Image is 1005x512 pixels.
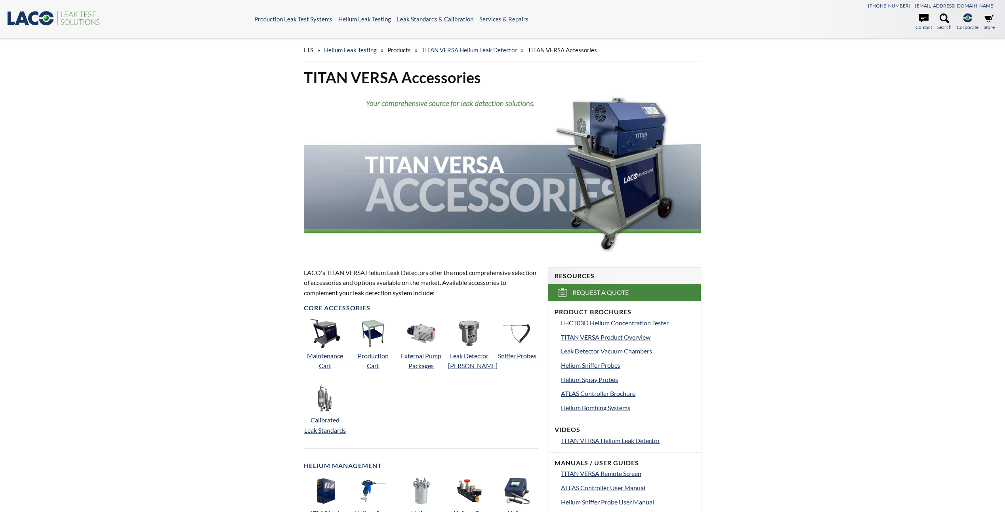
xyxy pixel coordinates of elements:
[561,376,618,383] span: Helium Spray Probes
[397,15,473,23] a: Leak Standards & Calibration
[324,46,377,53] a: Helium Leak Testing
[498,352,536,359] a: Sniffer Probes
[406,476,436,506] img: 14" x 19" Bombing Chamber
[957,23,978,31] span: Corporate
[307,352,343,370] a: Maintenance Cart
[304,267,538,298] p: LACO's TITAN VERSA Helium Leak Detectors offer the most comprehensive selection of accessories an...
[561,332,694,342] a: TITAN VERSA Product Overview
[915,13,932,31] a: Contact
[304,462,538,470] h4: Helium Management
[561,436,694,446] a: TITAN VERSA Helium Leak Detector
[561,374,694,385] a: Helium Spray Probes
[448,352,498,370] a: Leak Detector [PERSON_NAME]
[561,346,694,356] a: Leak Detector Vacuum Chambers
[561,333,650,341] span: TITAN VERSA Product Overview
[555,272,694,280] h4: Resources
[561,483,694,493] a: ATLAS Controller User Manual
[548,284,701,301] a: Request a Quote
[561,347,652,355] span: Leak Detector Vacuum Chambers
[561,403,694,413] a: Helium Bombing Systems
[254,15,332,23] a: Production Leak Test Systems
[984,13,995,31] a: Store
[561,437,660,444] span: TITAN VERSA Helium Leak Detector
[304,46,313,53] span: LTS
[502,476,532,506] img: 8" x 3" Bombing Chamber
[561,361,620,369] span: Helium Sniffer Probes
[358,352,389,370] a: Production Cart
[310,383,340,413] img: 8" x 3" Bombing Chamber
[421,46,517,53] a: TITAN VERSA Helium Leak Detector
[555,308,694,316] h4: Product Brochures
[555,426,694,434] h4: Videos
[304,94,701,252] img: TITAN VERSA Accessories header
[555,459,694,467] h4: Manuals / User Guides
[561,319,669,327] span: LHCT03D Helium Concentration Tester
[502,319,532,348] img: 14" x 19" Bombing Chamber
[561,470,641,477] span: TITAN VERSA Remote Screen
[572,288,629,297] span: Request a Quote
[479,15,528,23] a: Services & Repairs
[304,39,701,61] div: » » » »
[387,46,411,53] span: Products
[868,3,910,9] a: [PHONE_NUMBER]
[406,319,436,348] img: 10" x 10" Bombing Chamber
[310,319,340,348] img: 3" x 8" Bombing Chamber
[304,416,346,434] a: Calibrated Leak Standards
[561,360,694,371] a: Helium Sniffer Probes
[304,304,538,312] h4: Core Accessories
[561,484,645,491] span: ATLAS Controller User Manual
[915,3,995,9] a: [EMAIL_ADDRESS][DOMAIN_NAME]
[561,468,694,479] a: TITAN VERSA Remote Screen
[561,497,694,507] a: Helium Sniffer Probe User Manual
[454,319,484,348] img: 8" x 3" Bombing Chamber
[561,498,654,506] span: Helium Sniffer Probe User Manual
[937,13,952,31] a: Search
[310,476,340,506] img: 3" x 8" Bombing Chamber
[561,388,694,399] a: ATLAS Controller Brochure
[304,68,701,87] h1: TITAN VERSA Accessories
[358,319,388,348] img: 3" x 8" Bombing Chamber
[561,390,635,397] span: ATLAS Controller Brochure
[561,318,694,328] a: LHCT03D Helium Concentration Tester
[401,352,441,370] a: External Pump Packages
[528,46,597,53] span: TITAN VERSA Accessories
[358,476,388,506] img: 10" x 10" Bombing Chamber
[454,476,484,506] img: 14" x 19" Bombing Chamber
[338,15,391,23] a: Helium Leak Testing
[561,404,630,411] span: Helium Bombing Systems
